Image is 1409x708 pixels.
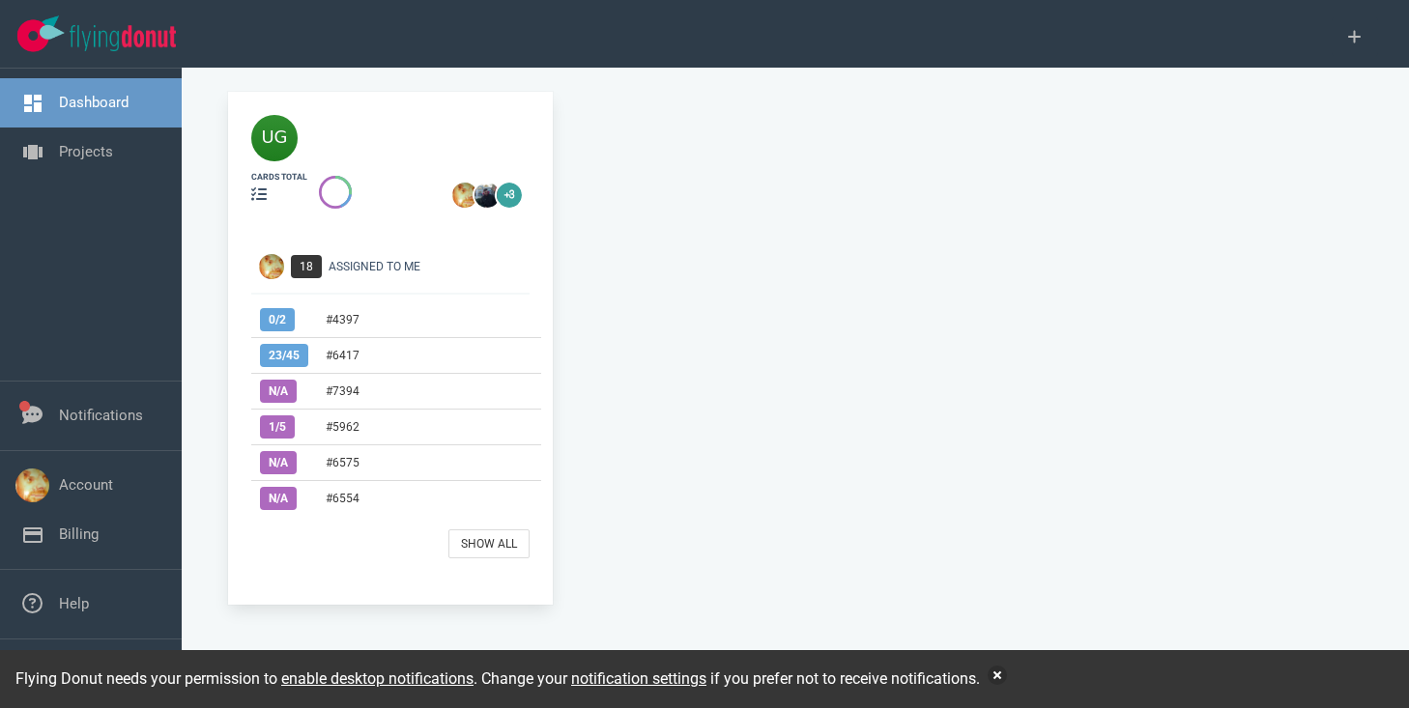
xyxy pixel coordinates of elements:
[329,258,541,275] div: Assigned To Me
[59,143,113,160] a: Projects
[281,669,474,688] a: enable desktop notifications
[59,94,129,111] a: Dashboard
[59,407,143,424] a: Notifications
[474,669,980,688] span: . Change your if you prefer not to receive notifications.
[251,171,307,184] div: cards total
[260,344,308,367] span: 23 / 45
[474,183,500,208] img: 26
[260,451,297,474] span: N/A
[326,492,359,505] a: #6554
[70,25,176,51] img: Flying Donut text logo
[326,313,359,326] a: #4397
[259,254,284,279] img: Avatar
[260,487,297,510] span: N/A
[251,115,298,161] img: 40
[59,525,99,543] a: Billing
[260,415,295,439] span: 1 / 5
[504,189,514,200] text: +3
[326,420,359,434] a: #5962
[571,669,706,688] a: notification settings
[452,183,477,208] img: 26
[15,669,474,688] span: Flying Donut needs your permission to
[326,349,359,362] a: #6417
[326,384,359,398] a: #7394
[326,456,359,469] a: #6575
[448,529,530,558] a: Show All
[59,595,89,612] a: Help
[59,476,113,494] a: Account
[260,380,297,403] span: N/A
[291,255,322,278] span: 18
[260,308,295,331] span: 0 / 2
